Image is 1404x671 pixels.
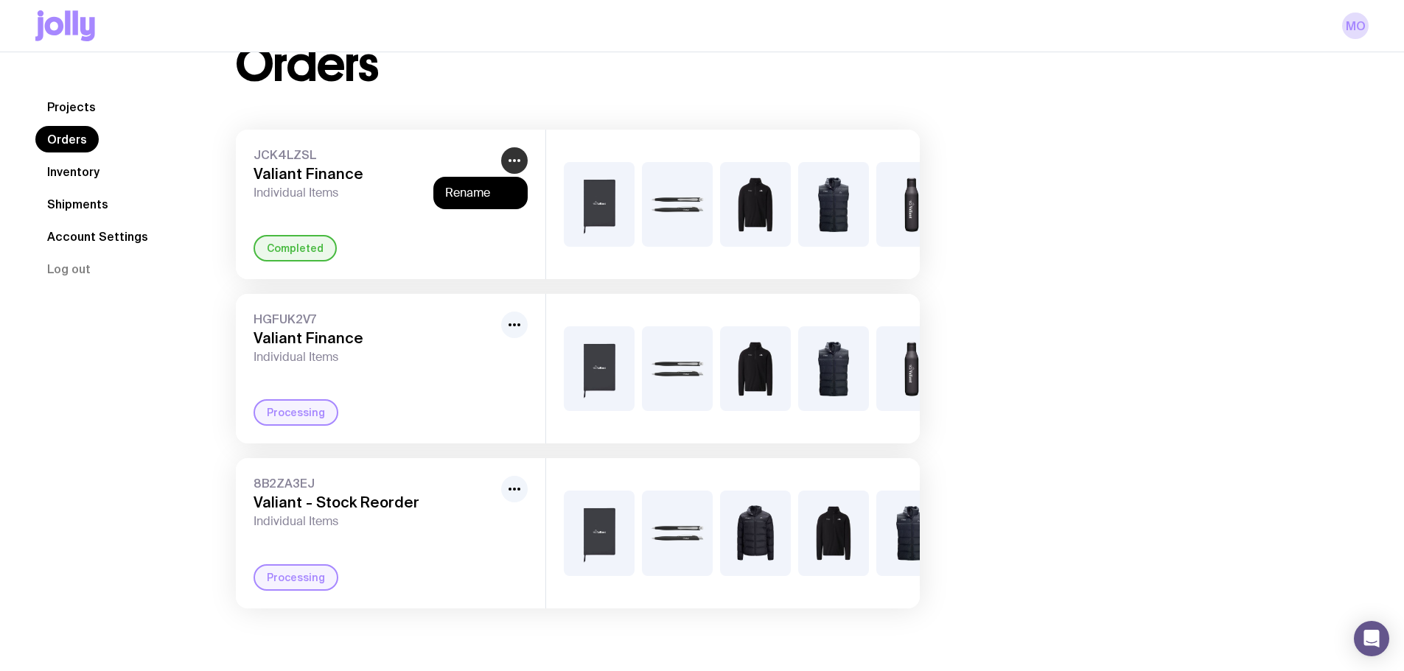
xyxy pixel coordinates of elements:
[254,514,495,529] span: Individual Items
[236,41,378,88] h1: Orders
[1354,621,1389,656] div: Open Intercom Messenger
[254,186,495,200] span: Individual Items
[35,191,120,217] a: Shipments
[35,223,160,250] a: Account Settings
[1342,13,1369,39] a: MO
[254,235,337,261] div: Completed
[445,186,516,200] button: Rename
[254,564,338,591] div: Processing
[35,94,108,120] a: Projects
[254,329,495,347] h3: Valiant Finance
[35,256,102,282] button: Log out
[254,165,495,183] h3: Valiant Finance
[35,158,111,185] a: Inventory
[254,312,495,326] span: HGFUK2V7
[254,399,338,426] div: Processing
[254,147,495,162] span: JCK4LZSL
[254,476,495,491] span: 8B2ZA3EJ
[35,126,99,152] a: Orders
[254,493,495,511] h3: Valiant - Stock Reorder
[254,350,495,365] span: Individual Items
